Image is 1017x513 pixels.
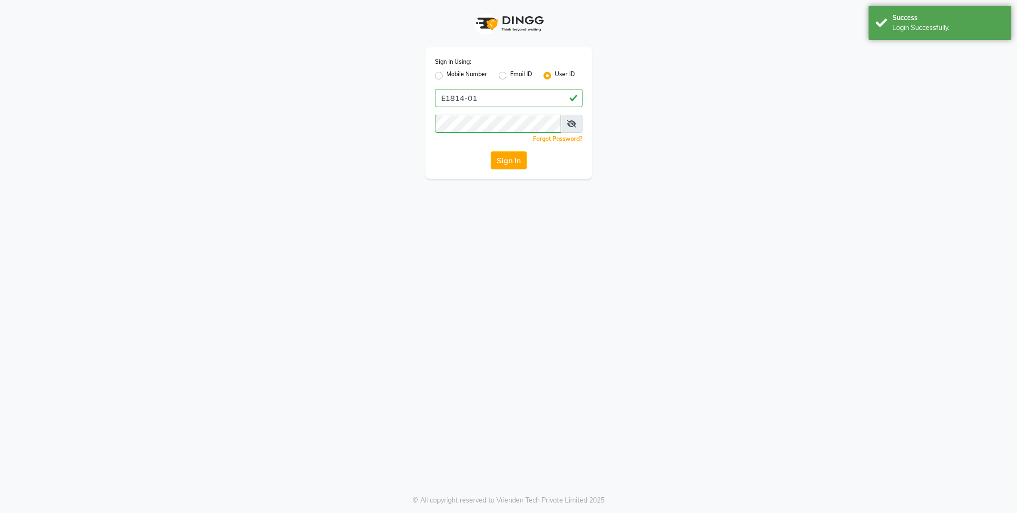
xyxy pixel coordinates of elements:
label: Mobile Number [446,70,487,81]
label: Sign In Using: [435,58,471,66]
label: User ID [555,70,575,81]
label: Email ID [510,70,532,81]
div: Success [892,13,1004,23]
img: logo1.svg [471,10,547,38]
button: Sign In [491,151,527,169]
a: Forgot Password? [533,135,583,142]
input: Username [435,89,583,107]
div: Login Successfully. [892,23,1004,33]
input: Username [435,115,561,133]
